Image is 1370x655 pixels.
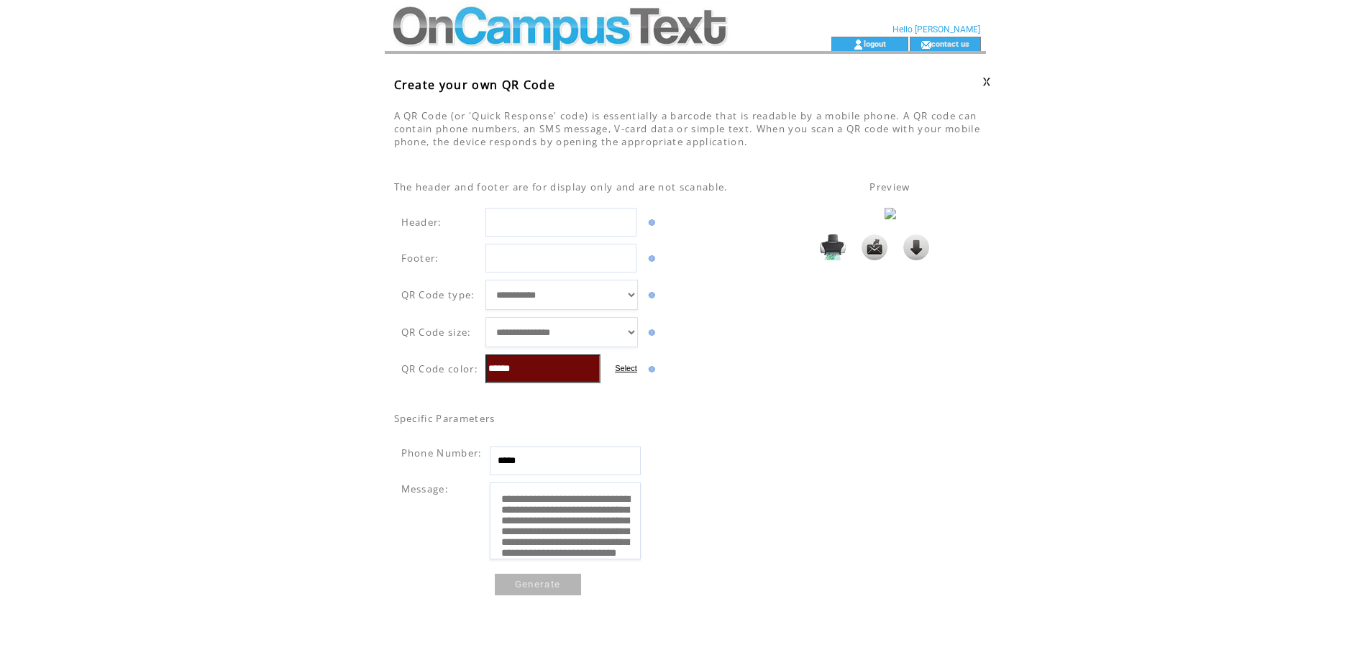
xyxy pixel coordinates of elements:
[401,288,475,301] span: QR Code type:
[645,292,655,298] img: help.gif
[885,208,896,219] img: eAF1Uc1LG0EUfwkNelCQphcRUVKhlzKrklIhFcQoRdkSmmiL7em5-7KZdHdnnJ1Npkq99WKhF.8Er-2lf0aP3nsTREQKvfTan...
[903,234,929,260] img: Click to download
[394,180,729,193] span: The header and footer are for display only and are not scanable.
[869,180,910,193] span: Preview
[645,366,655,372] img: help.gif
[645,219,655,226] img: help.gif
[862,253,887,262] a: Send it to my email
[645,329,655,336] img: help.gif
[495,574,581,595] a: Generate
[862,234,887,260] img: Send it to my email
[401,482,449,495] span: Message:
[864,39,886,48] a: logout
[401,446,483,459] span: Phone Number:
[615,364,637,372] label: Select
[892,24,980,35] span: Hello [PERSON_NAME]
[645,255,655,262] img: help.gif
[401,326,472,339] span: QR Code size:
[820,234,846,260] img: Print it
[394,109,981,148] span: A QR Code (or 'Quick Response' code) is essentially a barcode that is readable by a mobile phone....
[921,39,931,50] img: contact_us_icon.gif
[401,252,439,265] span: Footer:
[401,216,442,229] span: Header:
[394,412,496,425] span: Specific Parameters
[401,362,479,375] span: QR Code color:
[853,39,864,50] img: account_icon.gif
[394,77,556,93] span: Create your own QR Code
[931,39,969,48] a: contact us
